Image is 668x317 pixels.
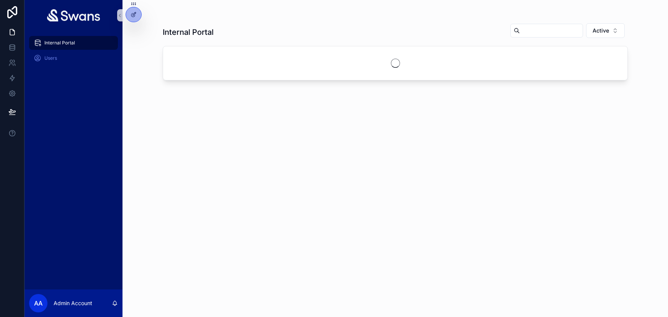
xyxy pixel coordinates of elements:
[34,299,42,308] span: AA
[29,36,118,50] a: Internal Portal
[586,23,625,38] button: Select Button
[29,51,118,65] a: Users
[47,9,100,21] img: App logo
[44,55,57,61] span: Users
[163,27,214,38] h1: Internal Portal
[593,27,609,34] span: Active
[44,40,75,46] span: Internal Portal
[54,299,92,307] p: Admin Account
[24,31,122,75] div: scrollable content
